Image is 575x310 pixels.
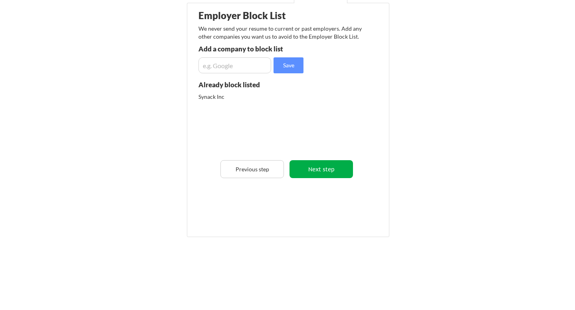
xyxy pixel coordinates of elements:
div: Add a company to block list [198,45,315,52]
div: We never send your resume to current or past employers. Add any other companies you want us to av... [198,25,367,40]
div: Synack Inc [198,93,283,101]
input: e.g. Google [198,57,271,73]
div: Already block listed [198,81,287,88]
button: Previous step [220,160,284,178]
button: Save [274,57,303,73]
div: Employer Block List [198,11,324,20]
button: Next step [289,160,353,178]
